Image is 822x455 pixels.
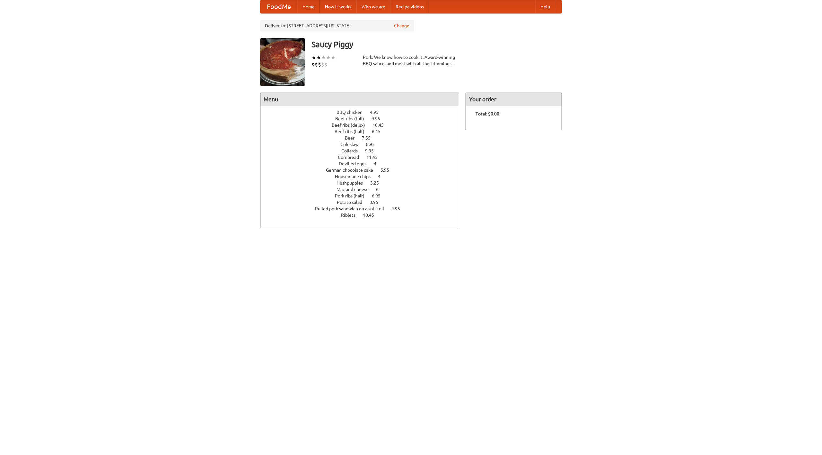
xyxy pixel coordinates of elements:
span: 9.95 [365,148,380,153]
span: Pork ribs (half) [335,193,371,198]
a: Who we are [356,0,390,13]
span: 6 [376,187,385,192]
li: $ [311,61,315,68]
a: Collards 9.95 [341,148,386,153]
span: 3.95 [370,200,385,205]
h4: Your order [466,93,562,106]
a: Beef ribs (full) 9.95 [335,116,392,121]
li: $ [321,61,324,68]
a: Potato salad 3.95 [337,200,390,205]
a: Beef ribs (delux) 10.45 [332,123,396,128]
a: Beer 7.55 [345,135,382,141]
span: 4.95 [370,110,385,115]
span: Housemade chips [335,174,377,179]
a: Devilled eggs 4 [339,161,388,166]
a: Pulled pork sandwich on a soft roll 4.95 [315,206,412,211]
a: Hushpuppies 3.25 [337,180,391,186]
a: Beef ribs (half) 6.45 [335,129,392,134]
h3: Saucy Piggy [311,38,562,51]
a: Pork ribs (half) 6.95 [335,193,392,198]
span: Potato salad [337,200,369,205]
span: 4 [378,174,387,179]
li: ★ [321,54,326,61]
span: 6.95 [372,193,387,198]
a: Home [297,0,320,13]
span: 4.95 [391,206,407,211]
a: Help [535,0,555,13]
span: Riblets [341,213,362,218]
img: angular.jpg [260,38,305,86]
span: 3.25 [370,180,385,186]
a: Coleslaw 8.95 [340,142,387,147]
li: $ [315,61,318,68]
a: FoodMe [260,0,297,13]
span: Devilled eggs [339,161,373,166]
span: Beef ribs (full) [335,116,371,121]
li: ★ [311,54,316,61]
span: Beef ribs (half) [335,129,371,134]
span: 4 [374,161,383,166]
span: Cornbread [338,155,365,160]
span: Pulled pork sandwich on a soft roll [315,206,390,211]
li: ★ [331,54,336,61]
span: Mac and cheese [337,187,375,192]
span: Coleslaw [340,142,365,147]
a: Recipe videos [390,0,429,13]
div: Pork. We know how to cook it. Award-winning BBQ sauce, and meat with all the trimmings. [363,54,459,67]
b: Total: $0.00 [476,111,499,116]
div: Deliver to: [STREET_ADDRESS][US_STATE] [260,20,414,32]
a: Change [394,23,409,29]
span: Beef ribs (delux) [332,123,372,128]
li: ★ [316,54,321,61]
span: 7.55 [362,135,377,141]
span: 8.95 [366,142,381,147]
span: Collards [341,148,364,153]
a: How it works [320,0,356,13]
a: Riblets 10.45 [341,213,386,218]
span: 9.95 [372,116,387,121]
span: Hushpuppies [337,180,369,186]
h4: Menu [260,93,459,106]
li: $ [318,61,321,68]
span: 5.95 [380,168,396,173]
li: $ [324,61,328,68]
span: German chocolate cake [326,168,380,173]
span: 10.45 [372,123,390,128]
span: 6.45 [372,129,387,134]
span: 11.45 [366,155,384,160]
span: BBQ chicken [337,110,369,115]
a: Mac and cheese 6 [337,187,390,192]
li: ★ [326,54,331,61]
a: Cornbread 11.45 [338,155,389,160]
span: Beer [345,135,361,141]
a: Housemade chips 4 [335,174,392,179]
a: German chocolate cake 5.95 [326,168,401,173]
span: 10.45 [363,213,380,218]
a: BBQ chicken 4.95 [337,110,390,115]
